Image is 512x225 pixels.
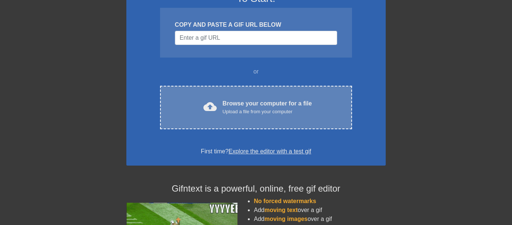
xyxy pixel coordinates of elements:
[175,20,337,29] div: COPY AND PASTE A GIF URL BELOW
[136,147,376,156] div: First time?
[229,148,311,154] a: Explore the editor with a test gif
[175,31,337,45] input: Username
[254,215,386,224] li: Add over a gif
[146,67,366,76] div: or
[223,99,312,115] div: Browse your computer for a file
[254,198,316,204] span: No forced watermarks
[254,206,386,215] li: Add over a gif
[203,100,217,113] span: cloud_upload
[265,216,307,222] span: moving images
[265,207,298,213] span: moving text
[126,183,386,194] h4: Gifntext is a powerful, online, free gif editor
[223,108,312,115] div: Upload a file from your computer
